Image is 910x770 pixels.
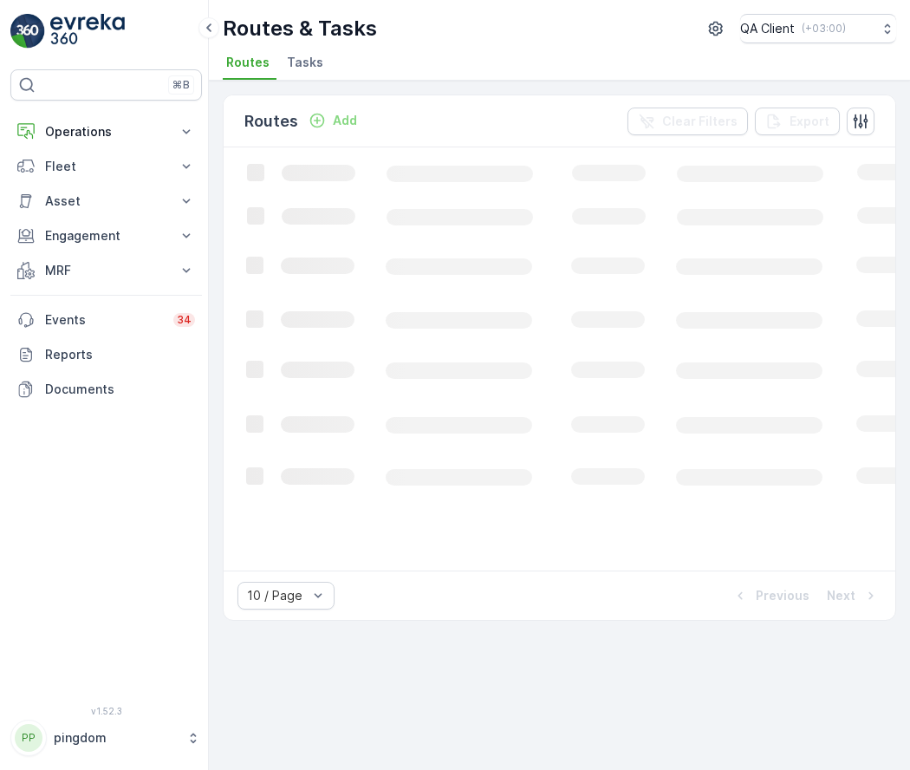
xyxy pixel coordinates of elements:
span: Routes [226,54,270,71]
p: Routes [244,109,298,134]
p: Add [333,112,357,129]
span: Tasks [287,54,323,71]
p: Asset [45,192,167,210]
button: Engagement [10,219,202,253]
p: Previous [756,587,809,604]
p: QA Client [740,20,795,37]
p: Fleet [45,158,167,175]
button: MRF [10,253,202,288]
img: logo [10,14,45,49]
img: logo_light-DOdMpM7g.png [50,14,125,49]
p: ( +03:00 ) [802,22,846,36]
button: Next [825,585,881,606]
span: v 1.52.3 [10,706,202,716]
p: Clear Filters [662,113,738,130]
p: Reports [45,346,195,363]
button: PPpingdom [10,720,202,756]
p: Documents [45,381,195,398]
button: Clear Filters [627,108,748,135]
button: Export [755,108,840,135]
p: MRF [45,262,167,279]
a: Events34 [10,303,202,337]
p: Routes & Tasks [223,15,377,42]
p: Engagement [45,227,167,245]
a: Documents [10,372,202,407]
p: Operations [45,123,167,140]
p: Export [790,113,829,130]
button: QA Client(+03:00) [740,14,896,43]
button: Operations [10,114,202,149]
a: Reports [10,337,202,372]
p: 34 [177,313,192,327]
p: ⌘B [172,78,190,92]
p: Events [45,311,163,329]
p: pingdom [54,729,178,747]
button: Previous [730,585,811,606]
button: Fleet [10,149,202,184]
div: PP [15,724,42,752]
button: Add [302,110,364,131]
button: Asset [10,184,202,219]
p: Next [827,587,855,604]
